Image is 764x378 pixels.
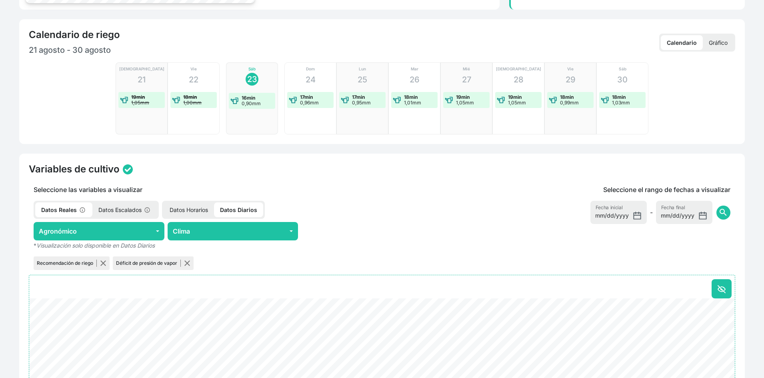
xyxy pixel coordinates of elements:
strong: 17min [300,94,313,100]
img: water-event [120,96,128,104]
h4: Calendario de riego [29,29,120,41]
p: Calendario [661,35,703,50]
h4: Variables de cultivo [29,163,120,175]
strong: 19min [131,94,145,100]
p: Datos Diarios [214,202,263,217]
p: 28 [514,74,524,86]
strong: 19min [456,94,470,100]
p: 23 [247,73,257,85]
p: Seleccione el rango de fechas a visualizar [603,185,730,194]
strong: 18min [404,94,418,100]
p: 0,96mm [300,100,319,106]
strong: 16min [242,95,255,101]
p: 0,90mm [242,101,261,106]
img: status [123,164,133,174]
p: 27 [462,74,471,86]
p: 1,00mm [183,100,202,106]
p: Datos Reales [35,202,92,217]
p: 24 [306,74,316,86]
p: 1,05mm [508,100,526,106]
p: Datos Horarios [164,202,214,217]
p: Vie [190,66,197,72]
img: water-event [172,96,180,104]
p: 1,01mm [404,100,421,106]
p: 1,05mm [131,100,149,106]
button: Ocultar todo [712,279,732,298]
p: Dom [306,66,315,72]
p: Sáb [619,66,626,72]
p: 0,99mm [560,100,579,106]
img: water-event [445,96,453,104]
img: water-event [549,96,557,104]
p: 22 [189,74,198,86]
p: 26 [410,74,420,86]
span: search [718,208,728,217]
p: 1,05mm [456,100,474,106]
p: Mié [463,66,470,72]
span: - [650,208,653,217]
strong: 18min [560,94,574,100]
img: water-event [393,96,401,104]
p: Vie [567,66,574,72]
button: Clima [168,222,298,240]
p: 29 [566,74,576,86]
strong: 18min [612,94,626,100]
p: Datos Escalados [92,202,157,217]
img: water-event [601,96,609,104]
strong: 18min [183,94,197,100]
p: [DEMOGRAPHIC_DATA] [496,66,541,72]
p: Seleccione las variables a visualizar [29,185,437,194]
strong: 17min [352,94,365,100]
p: Sáb [248,66,256,72]
p: Gráfico [703,35,734,50]
p: 21 [138,74,146,86]
p: Déficit de presión de vapor [116,260,181,267]
img: water-event [289,96,297,104]
p: 1,03mm [612,100,630,106]
p: [DEMOGRAPHIC_DATA] [119,66,164,72]
button: Agronómico [34,222,164,240]
em: Visualización solo disponible en Datos Diarios [36,242,155,249]
p: 25 [358,74,367,86]
img: water-event [341,96,349,104]
strong: 19min [508,94,522,100]
button: search [716,206,730,220]
p: Mar [411,66,418,72]
p: 21 agosto - 30 agosto [29,44,382,56]
p: 30 [617,74,628,86]
p: Lun [359,66,366,72]
img: water-event [230,97,238,105]
p: 0,95mm [352,100,371,106]
img: water-event [497,96,505,104]
p: Recomendación de riego [37,260,97,267]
